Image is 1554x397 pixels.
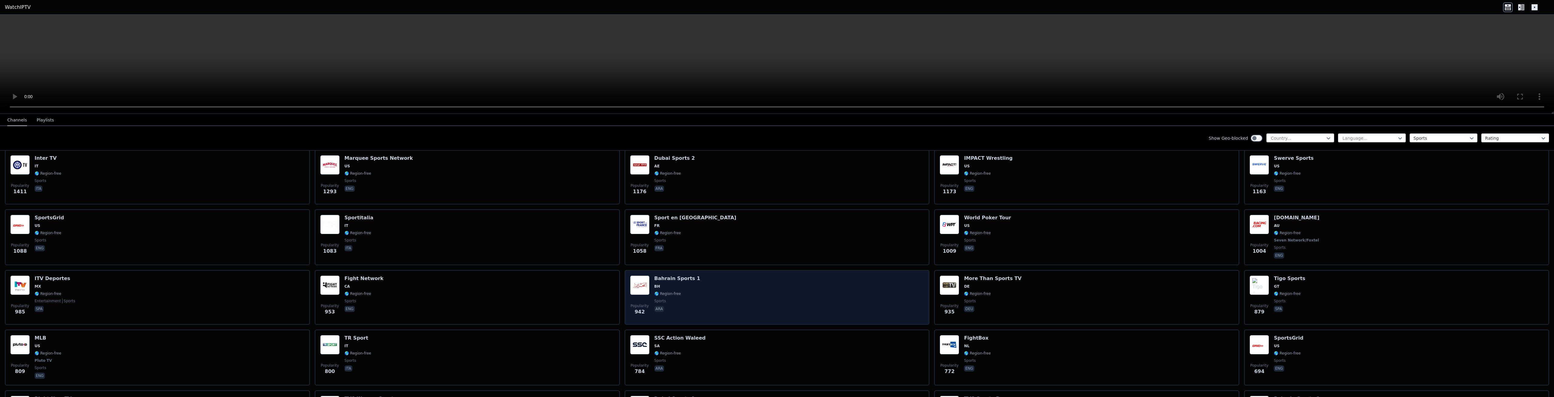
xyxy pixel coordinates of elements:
img: Bahrain Sports 1 [630,276,650,295]
span: 985 [15,308,25,316]
p: eng [1274,252,1284,258]
span: US [344,164,350,169]
span: 953 [325,308,335,316]
span: 🌎 Region-free [964,231,991,235]
p: eng [964,186,974,192]
span: 1163 [1253,188,1266,195]
span: sports [964,358,975,363]
span: IT [344,344,348,348]
span: sports [344,299,356,303]
h6: Sport en [GEOGRAPHIC_DATA] [654,215,736,221]
a: WatchIPTV [5,4,31,11]
p: eng [35,373,45,379]
p: eng [344,306,355,312]
label: Show Geo-blocked [1209,135,1248,141]
img: Tigo Sports [1250,276,1269,295]
span: entertainment [35,299,61,303]
span: Popularity [1250,243,1268,248]
span: 772 [945,368,955,375]
span: Popularity [321,183,339,188]
img: SSC Action Waleed [630,335,650,354]
img: TR Sport [320,335,340,354]
img: Inter TV [10,155,30,175]
span: 🌎 Region-free [35,291,61,296]
span: 1293 [323,188,337,195]
p: ita [35,186,42,192]
h6: Dubai Sports 2 [654,155,695,161]
span: sports [35,365,46,370]
button: Channels [7,115,27,126]
span: sports [654,178,666,183]
img: Fight Network [320,276,340,295]
h6: IMPACT Wrestling [964,155,1013,161]
h6: ITV Deportes [35,276,75,282]
h6: Tigo Sports [1274,276,1305,282]
span: Popularity [1250,183,1268,188]
img: ITV Deportes [10,276,30,295]
span: BH [654,284,660,289]
span: Popularity [631,303,649,308]
span: MX [35,284,41,289]
span: 🌎 Region-free [964,171,991,176]
p: fra [654,245,664,251]
img: World Poker Tour [940,215,959,234]
img: IMPACT Wrestling [940,155,959,175]
span: sports [964,299,975,303]
span: US [964,164,969,169]
span: 1173 [943,188,956,195]
img: MLB [10,335,30,354]
img: Sportitalia [320,215,340,234]
button: Playlists [37,115,54,126]
span: 784 [635,368,645,375]
span: 🌎 Region-free [654,291,681,296]
span: sports [62,299,75,303]
span: sports [1274,245,1285,250]
h6: SportsGrid [35,215,64,221]
span: 🌎 Region-free [35,171,61,176]
span: IT [344,223,348,228]
span: 🌎 Region-free [35,231,61,235]
span: Popularity [940,363,959,368]
span: Popularity [11,243,29,248]
span: AE [654,164,660,169]
span: SA [654,344,660,348]
img: Swerve Sports [1250,155,1269,175]
span: 🌎 Region-free [344,171,371,176]
p: ara [654,306,664,312]
span: 🌎 Region-free [1274,291,1301,296]
span: 🌎 Region-free [344,351,371,356]
span: 🌎 Region-free [344,291,371,296]
p: deu [964,306,974,312]
span: 935 [945,308,955,316]
span: US [35,223,40,228]
span: Popularity [321,243,339,248]
span: 800 [325,368,335,375]
h6: SportsGrid [1274,335,1303,341]
p: eng [1274,365,1284,371]
span: Popularity [631,363,649,368]
img: Racing.com [1250,215,1269,234]
img: Dubai Sports 2 [630,155,650,175]
span: sports [964,238,975,243]
span: 🌎 Region-free [654,351,681,356]
p: ara [654,365,664,371]
span: 🌎 Region-free [1274,171,1301,176]
span: sports [344,238,356,243]
h6: World Poker Tour [964,215,1011,221]
span: 🌎 Region-free [1274,231,1301,235]
p: eng [964,245,974,251]
p: ita [344,365,352,371]
span: Popularity [631,183,649,188]
span: 1058 [633,248,646,255]
span: US [1274,344,1279,348]
img: FightBox [940,335,959,354]
p: eng [964,365,974,371]
h6: TR Sport [344,335,371,341]
h6: Sportitalia [344,215,373,221]
span: 1083 [323,248,337,255]
span: Popularity [11,363,29,368]
p: spa [35,306,44,312]
span: US [35,344,40,348]
span: 942 [635,308,645,316]
p: ita [344,245,352,251]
